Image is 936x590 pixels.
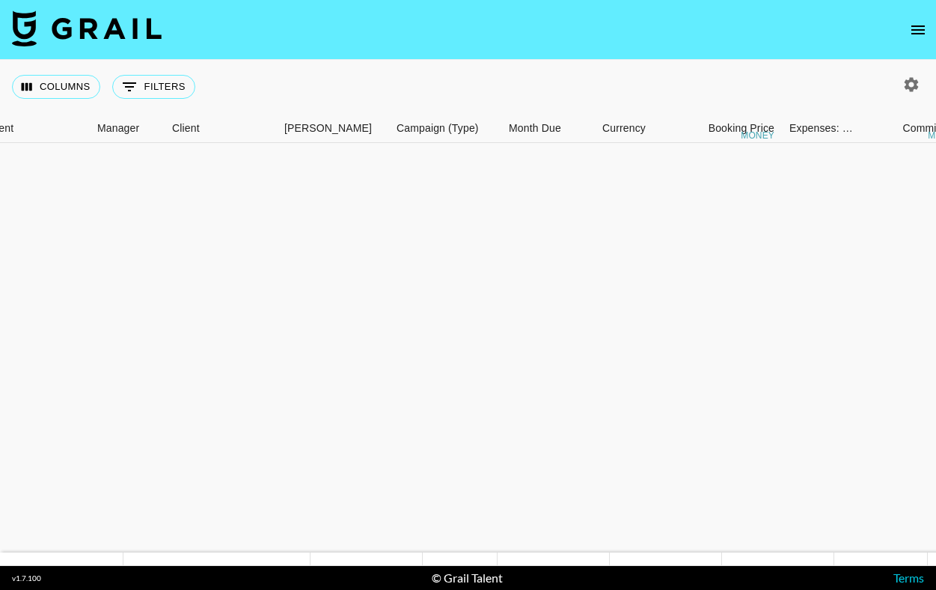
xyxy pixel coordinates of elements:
[595,114,670,143] div: Currency
[112,75,195,99] button: Show filters
[277,114,389,143] div: Booker
[782,114,857,143] div: Expenses: Remove Commission?
[172,114,200,143] div: Client
[12,75,100,99] button: Select columns
[12,574,41,583] div: v 1.7.100
[90,114,165,143] div: Manager
[893,571,924,585] a: Terms
[602,114,646,143] div: Currency
[903,15,933,45] button: open drawer
[509,114,561,143] div: Month Due
[389,114,501,143] div: Campaign (Type)
[97,114,139,143] div: Manager
[709,114,774,143] div: Booking Price
[741,131,774,140] div: money
[12,10,162,46] img: Grail Talent
[432,571,503,586] div: © Grail Talent
[501,114,595,143] div: Month Due
[397,114,479,143] div: Campaign (Type)
[789,114,854,143] div: Expenses: Remove Commission?
[284,114,372,143] div: [PERSON_NAME]
[165,114,277,143] div: Client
